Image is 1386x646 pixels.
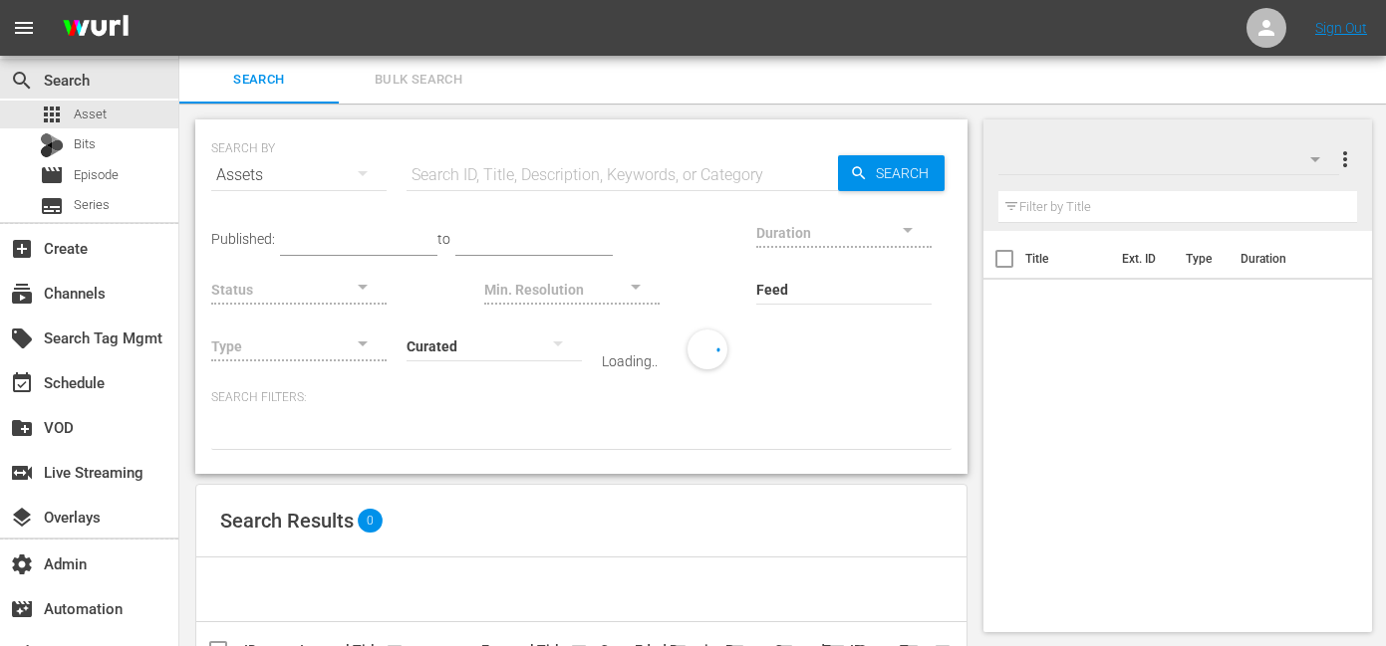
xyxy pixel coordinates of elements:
[40,133,64,157] div: Bits
[48,5,143,52] img: ans4CAIJ8jUAAAAAAAAAAAAAAAAAAAAAAAAgQb4GAAAAAAAAAAAAAAAAAAAAAAAAJMjXAAAAAAAAAAAAAAAAAAAAAAAAgAT5G...
[1174,231,1229,287] th: Type
[437,231,450,247] span: to
[191,69,327,92] span: Search
[10,326,34,350] span: Search Tag Mgmt
[10,597,34,621] span: Automation
[211,231,275,247] span: Published:
[1229,231,1348,287] th: Duration
[838,155,945,191] button: Search
[1025,231,1109,287] th: Title
[74,134,96,154] span: Bits
[220,509,354,533] span: Search Results
[10,506,34,530] span: Overlays
[12,16,36,40] span: menu
[10,416,34,440] span: VOD
[1333,135,1357,183] button: more_vert
[10,461,34,485] span: Live Streaming
[40,163,64,187] span: Episode
[10,69,34,93] span: Search
[211,147,387,203] div: Assets
[1315,20,1367,36] a: Sign Out
[351,69,486,92] span: Bulk Search
[1333,147,1357,171] span: more_vert
[868,155,945,191] span: Search
[40,194,64,218] span: Series
[10,282,34,306] span: Channels
[10,371,34,395] span: Schedule
[602,353,658,369] div: Loading..
[74,195,110,215] span: Series
[74,105,107,124] span: Asset
[10,552,34,576] span: Admin
[211,389,952,406] p: Search Filters:
[40,103,64,126] span: Asset
[358,509,383,533] span: 0
[1110,231,1175,287] th: Ext. ID
[74,165,119,185] span: Episode
[10,237,34,261] span: Create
